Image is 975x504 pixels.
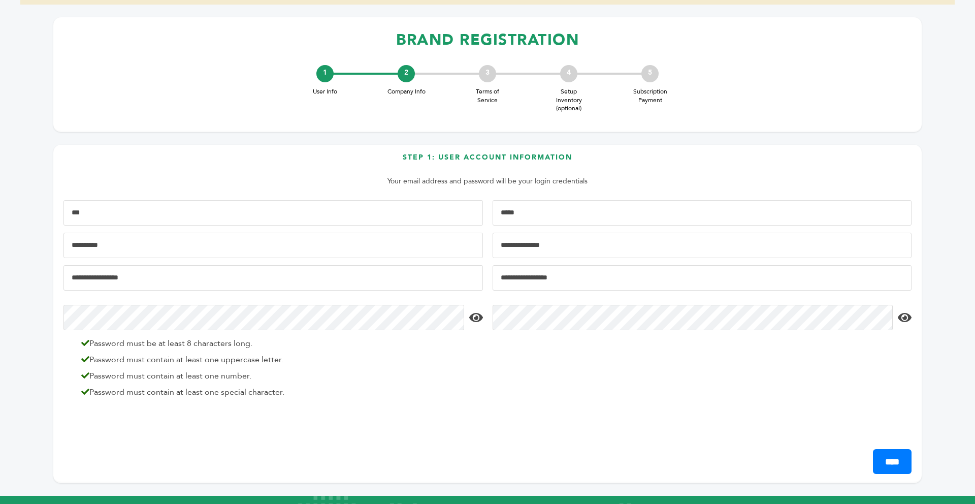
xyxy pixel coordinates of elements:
li: Password must contain at least one number. [76,370,480,382]
input: Confirm Email Address* [493,265,912,291]
input: Mobile Phone Number [63,233,483,258]
iframe: reCAPTCHA [63,409,218,449]
input: Password* [63,305,464,330]
input: Last Name* [493,200,912,226]
li: Password must be at least 8 characters long. [76,337,480,350]
span: Setup Inventory (optional) [548,87,589,113]
span: Company Info [386,87,427,96]
input: Confirm Password* [493,305,893,330]
div: 3 [479,65,496,82]
h1: BRAND REGISTRATION [63,25,912,55]
input: Email Address* [63,265,483,291]
p: Your email address and password will be your login credentials [69,175,906,187]
span: User Info [305,87,345,96]
li: Password must contain at least one uppercase letter. [76,354,480,366]
li: Password must contain at least one special character. [76,386,480,398]
span: Terms of Service [467,87,508,105]
div: 2 [398,65,415,82]
div: 1 [316,65,334,82]
div: 4 [560,65,577,82]
input: Job Title* [493,233,912,258]
div: 5 [641,65,659,82]
span: Subscription Payment [630,87,670,105]
h3: Step 1: User Account Information [63,152,912,170]
input: First Name* [63,200,483,226]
